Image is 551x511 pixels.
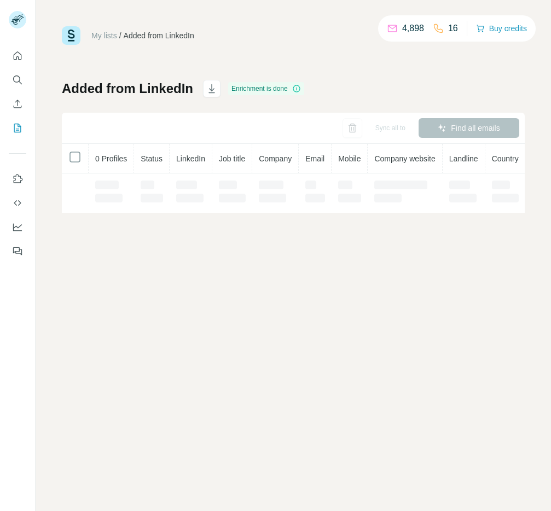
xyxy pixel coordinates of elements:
span: Company [259,154,292,163]
img: Surfe Logo [62,26,80,45]
span: Email [305,154,324,163]
span: Mobile [338,154,361,163]
button: Search [9,70,26,90]
p: 4,898 [402,22,424,35]
button: Buy credits [476,21,527,36]
div: Enrichment is done [228,82,304,95]
button: Use Surfe on LinkedIn [9,169,26,189]
p: 16 [448,22,458,35]
span: Country [492,154,519,163]
h1: Added from LinkedIn [62,80,193,97]
button: Feedback [9,241,26,261]
span: Job title [219,154,245,163]
div: Added from LinkedIn [124,30,194,41]
span: Landline [449,154,478,163]
span: Company website [374,154,435,163]
button: Use Surfe API [9,193,26,213]
span: Status [141,154,163,163]
button: Quick start [9,46,26,66]
span: 0 Profiles [95,154,127,163]
span: LinkedIn [176,154,205,163]
li: / [119,30,121,41]
button: Dashboard [9,217,26,237]
button: My lists [9,118,26,138]
a: My lists [91,31,117,40]
button: Enrich CSV [9,94,26,114]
